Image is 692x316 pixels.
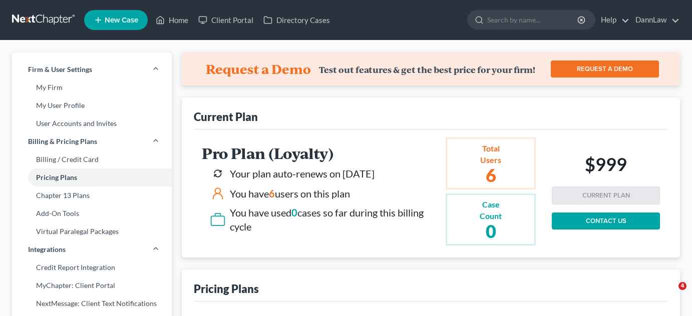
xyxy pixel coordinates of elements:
h4: Request a Demo [206,61,311,77]
div: Test out features & get the best price for your firm! [319,64,535,75]
div: Your plan auto-renews on [DATE] [230,166,375,181]
span: Firm & User Settings [28,64,92,74]
a: MyChapter: Client Portal [12,276,172,294]
a: Virtual Paralegal Packages [12,222,172,240]
h2: $999 [585,153,627,178]
div: You have users on this plan [230,186,350,201]
span: Billing & Pricing Plans [28,136,97,146]
a: CONTACT US [552,212,660,229]
h2: Pro Plan (Loyalty) [202,145,442,161]
input: Search by name... [487,10,579,29]
button: CURRENT PLAN [552,186,660,204]
a: Home [151,11,193,29]
a: Credit Report Integration [12,258,172,276]
iframe: Intercom live chat [658,282,682,306]
a: Pricing Plans [12,168,172,186]
div: You have used cases so far during this billing cycle [230,205,442,234]
a: Help [596,11,629,29]
h2: 6 [471,166,510,184]
div: Total Users [471,143,510,166]
span: 0 [291,206,297,218]
span: 4 [678,282,686,290]
span: New Case [105,16,138,24]
span: Integrations [28,244,66,254]
div: Pricing Plans [194,281,259,296]
a: User Accounts and Invites [12,114,172,132]
a: Chapter 13 Plans [12,186,172,204]
a: DannLaw [630,11,679,29]
span: 6 [269,187,275,199]
a: Firm & User Settings [12,60,172,78]
a: Client Portal [193,11,258,29]
a: Billing & Pricing Plans [12,132,172,150]
a: REQUEST A DEMO [551,60,659,77]
h2: 0 [471,222,510,240]
a: Add-On Tools [12,204,172,222]
a: Billing / Credit Card [12,150,172,168]
a: Directory Cases [258,11,335,29]
div: Case Count [471,199,510,222]
a: My User Profile [12,96,172,114]
a: Integrations [12,240,172,258]
div: Current Plan [194,109,258,124]
a: NextMessage: Client Text Notifications [12,294,172,312]
a: My Firm [12,78,172,96]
